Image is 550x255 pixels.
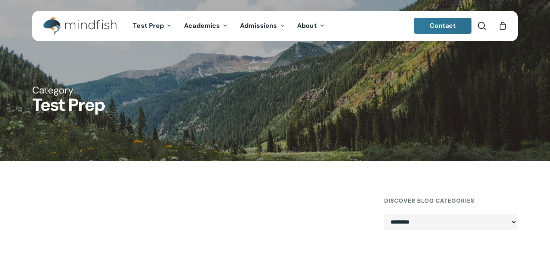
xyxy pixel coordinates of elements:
[127,23,178,29] a: Test Prep
[32,11,518,41] header: Main Menu
[297,21,317,30] span: About
[32,96,518,114] h1: Test Prep
[384,193,518,208] h4: Discover Blog Categories
[133,21,164,30] span: Test Prep
[414,18,472,34] a: Contact
[430,21,456,30] span: Contact
[178,23,234,29] a: Academics
[498,21,507,30] a: Cart
[234,23,291,29] a: Admissions
[291,23,331,29] a: About
[240,21,277,30] span: Admissions
[32,84,73,96] span: Category
[184,21,220,30] span: Academics
[127,11,331,41] nav: Main Menu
